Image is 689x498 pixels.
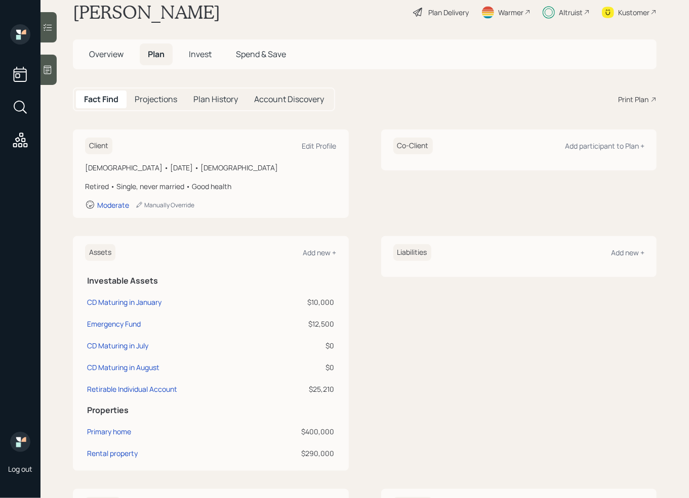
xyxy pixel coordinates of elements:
h5: Plan History [193,95,238,104]
div: $0 [268,340,335,351]
div: $400,000 [268,426,335,437]
div: Emergency Fund [87,319,141,329]
div: $12,500 [268,319,335,329]
div: Manually Override [135,201,194,209]
div: CD Maturing in July [87,340,148,351]
span: Invest [189,49,212,60]
div: Retired • Single, never married • Good health [85,181,337,192]
div: Log out [8,464,32,474]
h6: Client [85,138,112,154]
img: retirable_logo.png [10,432,30,452]
div: Add participant to Plan + [565,141,644,151]
div: Edit Profile [302,141,337,151]
span: Overview [89,49,124,60]
div: Primary home [87,426,131,437]
h5: Fact Find [84,95,118,104]
h1: [PERSON_NAME] [73,1,220,23]
div: $290,000 [268,448,335,459]
h5: Properties [87,405,335,415]
h5: Investable Assets [87,276,335,286]
h6: Co-Client [393,138,433,154]
div: Add new + [611,248,644,257]
div: Plan Delivery [428,7,469,18]
span: Plan [148,49,165,60]
div: [DEMOGRAPHIC_DATA] • [DATE] • [DEMOGRAPHIC_DATA] [85,162,337,173]
div: Warmer [498,7,523,18]
div: Kustomer [618,7,650,18]
div: $25,210 [268,384,335,394]
div: $0 [268,362,335,373]
div: Rental property [87,448,138,459]
div: CD Maturing in January [87,297,161,307]
div: $10,000 [268,297,335,307]
span: Spend & Save [236,49,286,60]
div: Altruist [559,7,583,18]
h5: Account Discovery [254,95,324,104]
div: Print Plan [618,94,649,105]
div: CD Maturing in August [87,362,159,373]
div: Add new + [303,248,337,257]
div: Moderate [97,200,129,210]
div: Retirable Individual Account [87,384,177,394]
h5: Projections [135,95,177,104]
h6: Liabilities [393,244,431,261]
h6: Assets [85,244,115,261]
